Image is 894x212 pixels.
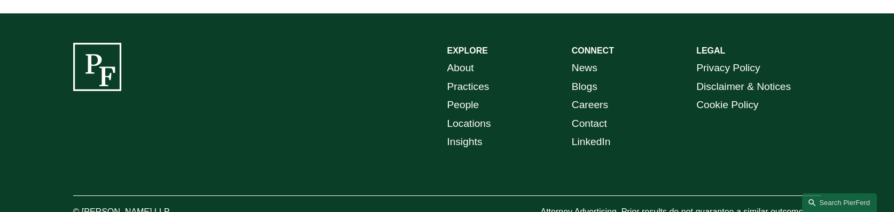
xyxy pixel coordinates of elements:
strong: LEGAL [696,46,725,55]
a: Insights [447,133,483,152]
a: News [572,59,597,78]
a: Practices [447,78,489,96]
a: Careers [572,96,608,115]
a: Privacy Policy [696,59,760,78]
a: Blogs [572,78,597,96]
a: Cookie Policy [696,96,758,115]
a: Locations [447,115,491,133]
strong: CONNECT [572,46,614,55]
a: LinkedIn [572,133,611,152]
a: People [447,96,479,115]
a: Search this site [802,193,877,212]
strong: EXPLORE [447,46,488,55]
a: Disclaimer & Notices [696,78,791,96]
a: Contact [572,115,607,133]
a: About [447,59,474,78]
